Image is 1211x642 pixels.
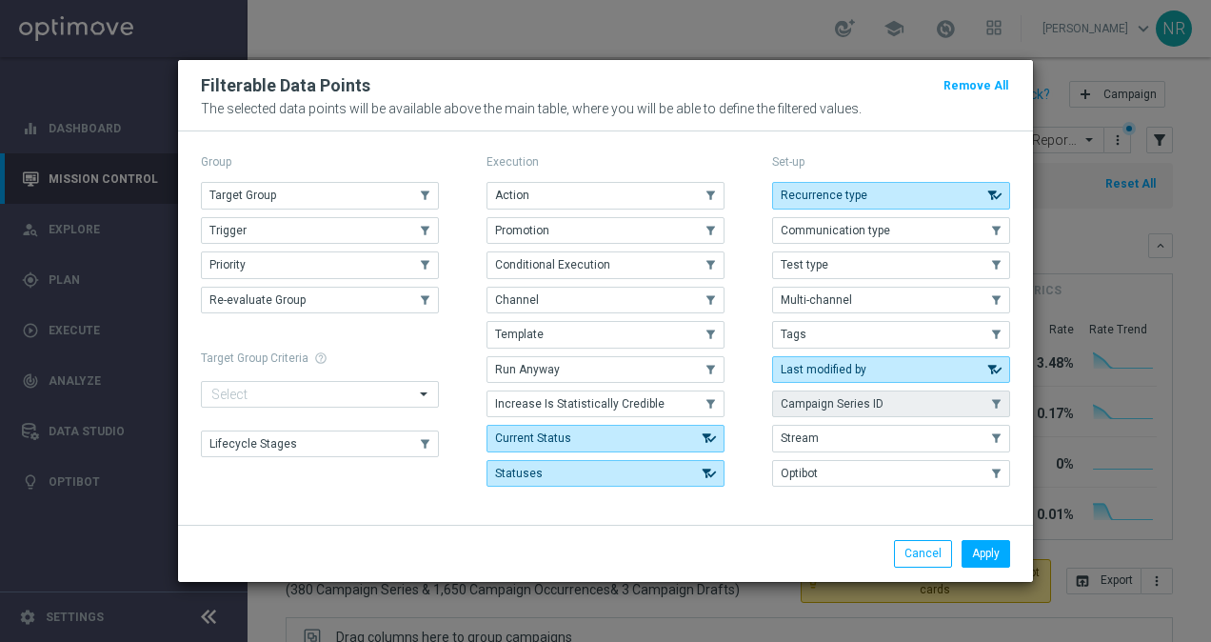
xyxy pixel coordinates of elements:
span: Target Group [209,189,276,202]
span: Multi-channel [781,293,852,307]
span: Communication type [781,224,890,237]
button: Multi-channel [772,287,1010,313]
button: Apply [962,540,1010,567]
span: Promotion [495,224,549,237]
span: Campaign Series ID [781,397,883,411]
span: Conditional Execution [495,258,610,271]
button: Campaign Series ID [772,391,1010,417]
p: Group [201,154,439,170]
span: Stream [781,431,819,445]
button: Recurrence type [772,182,1010,209]
button: Trigger [201,217,439,244]
button: Increase Is Statistically Credible [486,391,725,417]
button: Current Status [486,425,725,451]
h1: Target Group Criteria [201,351,439,365]
button: Stream [772,425,1010,451]
button: Template [486,321,725,348]
p: The selected data points will be available above the main table, where you will be able to define... [201,101,1010,116]
button: Channel [486,287,725,313]
button: Last modified by [772,356,1010,383]
span: Last modified by [781,363,866,376]
button: Run Anyway [486,356,725,383]
button: Promotion [486,217,725,244]
span: Optibot [781,467,818,480]
span: Trigger [209,224,247,237]
span: Re-evaluate Group [209,293,306,307]
span: Run Anyway [495,363,560,376]
button: Tags [772,321,1010,348]
button: Statuses [486,460,725,487]
span: Priority [209,258,246,271]
span: Increase Is Statistically Credible [495,397,665,411]
button: Remove All [942,75,1010,96]
span: Test type [781,258,828,271]
span: Current Status [495,431,571,445]
h2: Filterable Data Points [201,74,370,97]
span: Channel [495,293,539,307]
p: Execution [486,154,725,170]
button: Lifecycle Stages [201,431,439,457]
span: Statuses [495,467,543,480]
button: Optibot [772,460,1010,487]
span: Action [495,189,529,202]
button: Priority [201,251,439,278]
button: Re-evaluate Group [201,287,439,313]
button: Communication type [772,217,1010,244]
span: Recurrence type [781,189,867,202]
button: Test type [772,251,1010,278]
button: Target Group [201,182,439,209]
span: Lifecycle Stages [209,437,297,451]
span: help_outline [314,351,328,365]
span: Tags [781,328,806,341]
span: Template [495,328,544,341]
p: Set-up [772,154,1010,170]
button: Conditional Execution [486,251,725,278]
button: Action [486,182,725,209]
button: Cancel [894,540,952,567]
